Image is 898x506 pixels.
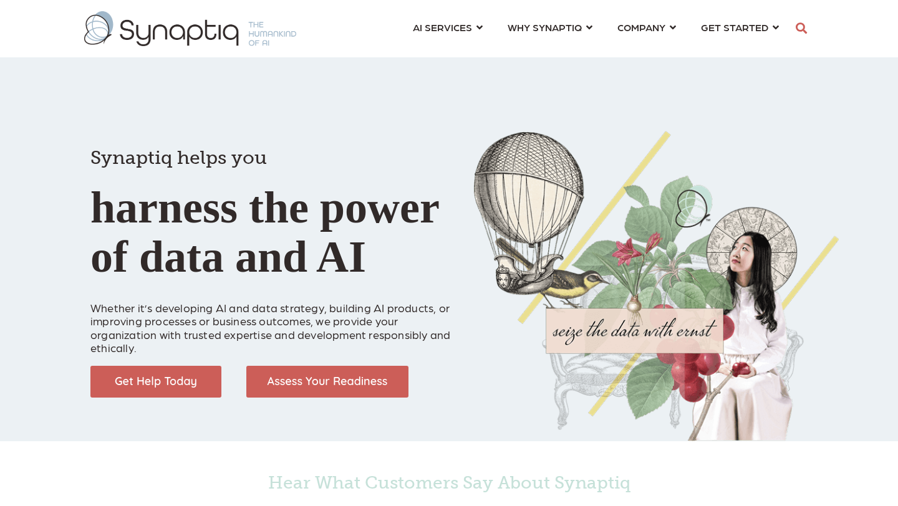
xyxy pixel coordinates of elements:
img: Assess Your Readiness [246,366,408,398]
nav: menu [400,6,791,51]
h4: Hear What Customers Say About Synaptiq [112,472,786,494]
span: COMPANY [617,19,665,36]
p: Whether it’s developing AI and data strategy, building AI products, or improving processes or bus... [90,287,455,355]
a: GET STARTED [701,16,779,39]
img: Get Help Today [90,366,221,398]
img: synaptiq logo-1 [84,11,296,46]
span: GET STARTED [701,19,768,36]
span: AI SERVICES [413,19,472,36]
span: Synaptiq helps you [90,146,267,169]
h1: harness the power of data and AI [90,125,455,282]
span: WHY SYNAPTIQ [508,19,582,36]
a: WHY SYNAPTIQ [508,16,592,39]
img: Collage of girl, balloon, bird, and butterfly, with seize the data with ernst text [474,131,839,441]
a: AI SERVICES [413,16,483,39]
a: COMPANY [617,16,676,39]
